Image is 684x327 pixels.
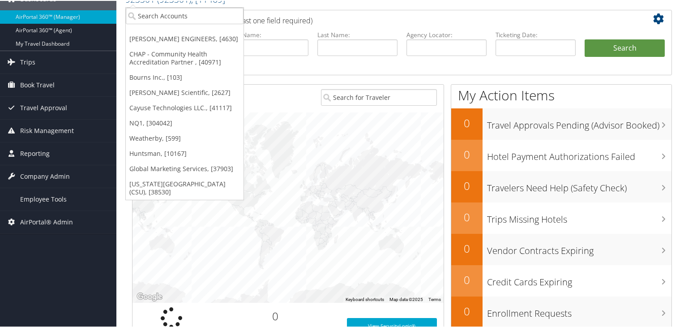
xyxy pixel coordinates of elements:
h2: Airtinerary Lookup [139,11,620,26]
span: AirPortal® Admin [20,210,73,232]
a: 0Enrollment Requests [451,296,671,327]
span: Travel Approval [20,96,67,118]
h3: Vendor Contracts Expiring [487,239,671,256]
button: Keyboard shortcuts [346,296,384,302]
a: 0Credit Cards Expiring [451,264,671,296]
h3: Travelers Need Help (Safety Check) [487,176,671,194]
h3: Trips Missing Hotels [487,208,671,225]
h2: 0 [451,303,483,318]
span: (at least one field required) [227,15,312,25]
label: Ticketing Date: [496,30,576,39]
input: Search Accounts [126,7,244,23]
a: 0Travel Approvals Pending (Advisor Booked) [451,108,671,139]
h2: 0 [451,177,483,193]
a: Cayuse Technologies LLC., [41117] [126,99,244,115]
a: [PERSON_NAME] Scientific, [2627] [126,84,244,99]
img: Google [135,290,164,302]
a: Global Marketing Services, [37903] [126,160,244,176]
span: Map data ©2025 [389,296,423,301]
h2: 0 [451,146,483,161]
h3: Credit Cards Expiring [487,271,671,288]
label: First Name: [228,30,308,39]
h2: 0 [451,209,483,224]
a: 0Vendor Contracts Expiring [451,233,671,264]
a: 0Travelers Need Help (Safety Check) [451,170,671,202]
input: Search for Traveler [321,88,437,105]
a: CHAP - Community Health Accreditation Partner , [40971] [126,46,244,69]
span: Employee Tools [20,187,67,210]
span: Book Travel [20,73,55,95]
a: 0Trips Missing Hotels [451,202,671,233]
h1: My Action Items [451,85,671,104]
a: [US_STATE][GEOGRAPHIC_DATA] (CSU), [38530] [126,176,244,199]
a: 0Hotel Payment Authorizations Failed [451,139,671,170]
a: Weatherby, [599] [126,130,244,145]
a: [PERSON_NAME] ENGINEERS, [4630] [126,30,244,46]
button: Search [585,39,665,56]
h2: 0 [217,308,333,323]
span: Reporting [20,142,50,164]
a: Open this area in Google Maps (opens a new window) [135,290,164,302]
a: Bourns Inc., [103] [126,69,244,84]
a: Terms (opens in new tab) [428,296,441,301]
label: Last Name: [317,30,398,39]
span: Company Admin [20,164,70,187]
h2: 0 [451,240,483,255]
h2: 0 [451,271,483,287]
a: Huntsman, [10167] [126,145,244,160]
span: Trips [20,50,35,73]
h3: Hotel Payment Authorizations Failed [487,145,671,162]
a: NQ1, [304042] [126,115,244,130]
span: Risk Management [20,119,74,141]
h2: 0 [451,115,483,130]
h3: Travel Approvals Pending (Advisor Booked) [487,114,671,131]
h3: Enrollment Requests [487,302,671,319]
label: Agency Locator: [406,30,487,39]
